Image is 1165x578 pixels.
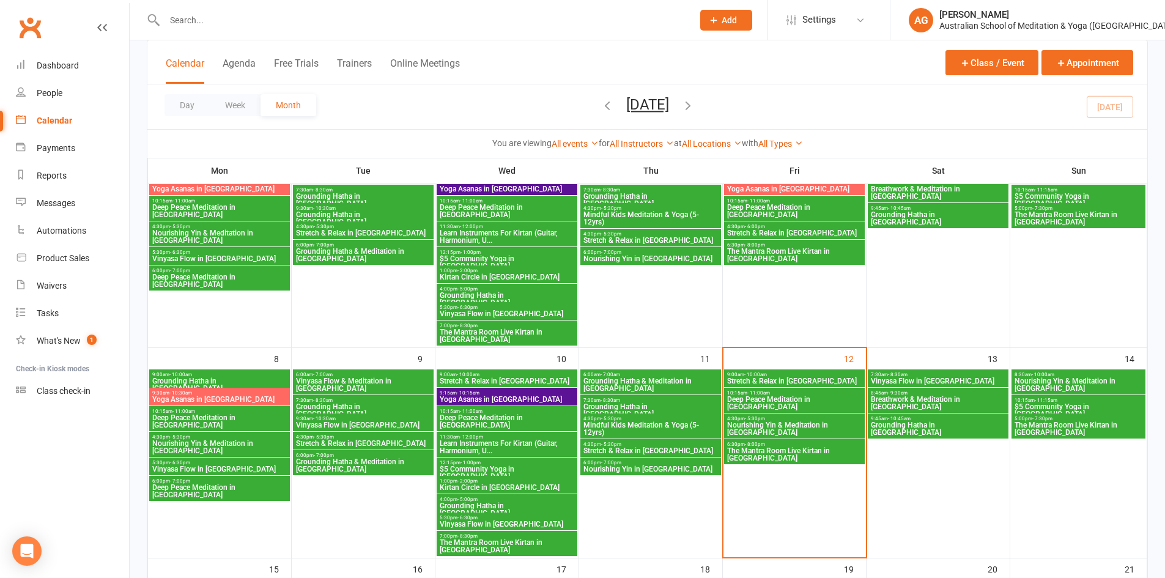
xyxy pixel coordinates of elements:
button: Calendar [166,57,204,84]
span: 10:15am [152,198,287,204]
span: - 5:30pm [314,224,334,229]
span: - 9:30am [888,390,908,396]
div: AG [909,8,933,32]
span: - 12:00pm [460,224,483,229]
span: 4:30pm [295,224,431,229]
span: 6:00pm [152,268,287,273]
span: Stretch & Relax in [GEOGRAPHIC_DATA] [727,377,862,385]
div: Class check-in [37,386,91,396]
span: Vinyasa Flow in [GEOGRAPHIC_DATA] [439,310,575,317]
span: - 10:00am [744,372,767,377]
span: 12:15pm [439,460,575,465]
span: 6:00pm [583,250,719,255]
button: Trainers [337,57,372,84]
strong: with [742,138,758,148]
span: Deep Peace Meditation in [GEOGRAPHIC_DATA] [727,396,862,410]
span: - 6:30pm [457,305,478,310]
div: Calendar [37,116,72,125]
span: - 10:15am [457,390,479,396]
span: $5 Community Yoga in [GEOGRAPHIC_DATA] [439,255,575,270]
span: 6:00pm [583,460,719,465]
span: Kirtan Circle in [GEOGRAPHIC_DATA] [439,273,575,281]
span: - 10:00am [1032,372,1054,377]
span: - 10:30am [313,206,336,211]
span: 11:30am [439,224,575,229]
span: 7:30am [295,398,431,403]
span: 8:45am [870,390,1006,396]
span: - 10:00am [169,372,192,377]
span: Vinyasa Flow in [GEOGRAPHIC_DATA] [870,377,1006,385]
span: 4:30pm [583,206,719,211]
span: - 11:00am [747,198,770,204]
span: - 8:30am [601,187,620,193]
a: Product Sales [16,245,129,272]
span: - 8:00pm [745,442,765,447]
span: - 5:30pm [170,434,190,440]
div: Dashboard [37,61,79,70]
span: - 11:00am [172,409,195,414]
span: 10:15am [1014,398,1143,403]
strong: at [674,138,682,148]
span: - 10:45am [888,416,911,421]
span: 5:30pm [439,305,575,310]
span: 5:00pm [1014,416,1143,421]
span: - 10:30am [313,416,336,421]
span: Grounding Hatha in [GEOGRAPHIC_DATA] [583,403,719,418]
span: - 11:00am [460,198,483,204]
span: 10:15am [727,390,862,396]
button: Free Trials [274,57,319,84]
span: 9:30am [295,416,431,421]
span: - 6:00pm [745,224,765,229]
th: Mon [148,158,292,183]
div: 12 [844,348,866,368]
span: Learn Instruments For Kirtan (Guitar, Harmonium, U... [439,440,575,454]
span: 9:00am [727,372,862,377]
div: 14 [1125,348,1147,368]
a: Tasks [16,300,129,327]
button: Agenda [223,57,256,84]
a: Payments [16,135,129,162]
span: 12:15pm [439,250,575,255]
th: Sat [867,158,1010,183]
th: Tue [292,158,435,183]
span: - 5:30pm [601,231,621,237]
span: Grounding Hatha in [GEOGRAPHIC_DATA] [152,377,287,392]
span: 5:30pm [439,515,575,521]
span: Add [722,15,737,25]
span: 6:00pm [295,453,431,458]
span: 9:30am [152,390,287,396]
div: Automations [37,226,86,235]
span: Breathwork & Meditation in [GEOGRAPHIC_DATA] [870,185,1006,200]
span: - 8:30am [313,187,333,193]
span: Grounding Hatha in [GEOGRAPHIC_DATA] [870,211,1006,226]
span: - 11:00am [747,390,770,396]
span: 4:00pm [439,286,575,292]
button: Add [700,10,752,31]
span: $5 Community Yoga in [GEOGRAPHIC_DATA] [1014,403,1143,418]
span: Grounding Hatha in [GEOGRAPHIC_DATA] [439,502,575,517]
a: All Instructors [610,139,674,149]
a: All Locations [682,139,742,149]
span: 4:30pm [152,224,287,229]
span: Nourishing Yin & Meditation in [GEOGRAPHIC_DATA] [1014,377,1143,392]
span: 1:00pm [439,478,575,484]
span: Yoga Asanas in [GEOGRAPHIC_DATA] [152,396,287,403]
input: Search... [161,12,684,29]
span: 4:30pm [152,434,287,440]
span: Stretch & Relax in [GEOGRAPHIC_DATA] [583,447,719,454]
span: Yoga Asanas in [GEOGRAPHIC_DATA] [727,185,862,193]
span: Kirtan Circle in [GEOGRAPHIC_DATA] [439,484,575,491]
span: - 7:00pm [314,242,334,248]
div: 13 [988,348,1010,368]
span: - 10:00am [457,372,479,377]
span: 10:15am [152,409,287,414]
span: Nourishing Yin in [GEOGRAPHIC_DATA] [583,255,719,262]
button: Appointment [1041,50,1133,75]
span: - 8:30am [601,398,620,403]
span: Settings [802,6,836,34]
span: - 10:45am [888,206,911,211]
span: 7:30am [295,187,431,193]
span: Deep Peace Meditation in [GEOGRAPHIC_DATA] [152,273,287,288]
span: - 6:30pm [170,250,190,255]
span: - 7:00pm [170,268,190,273]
